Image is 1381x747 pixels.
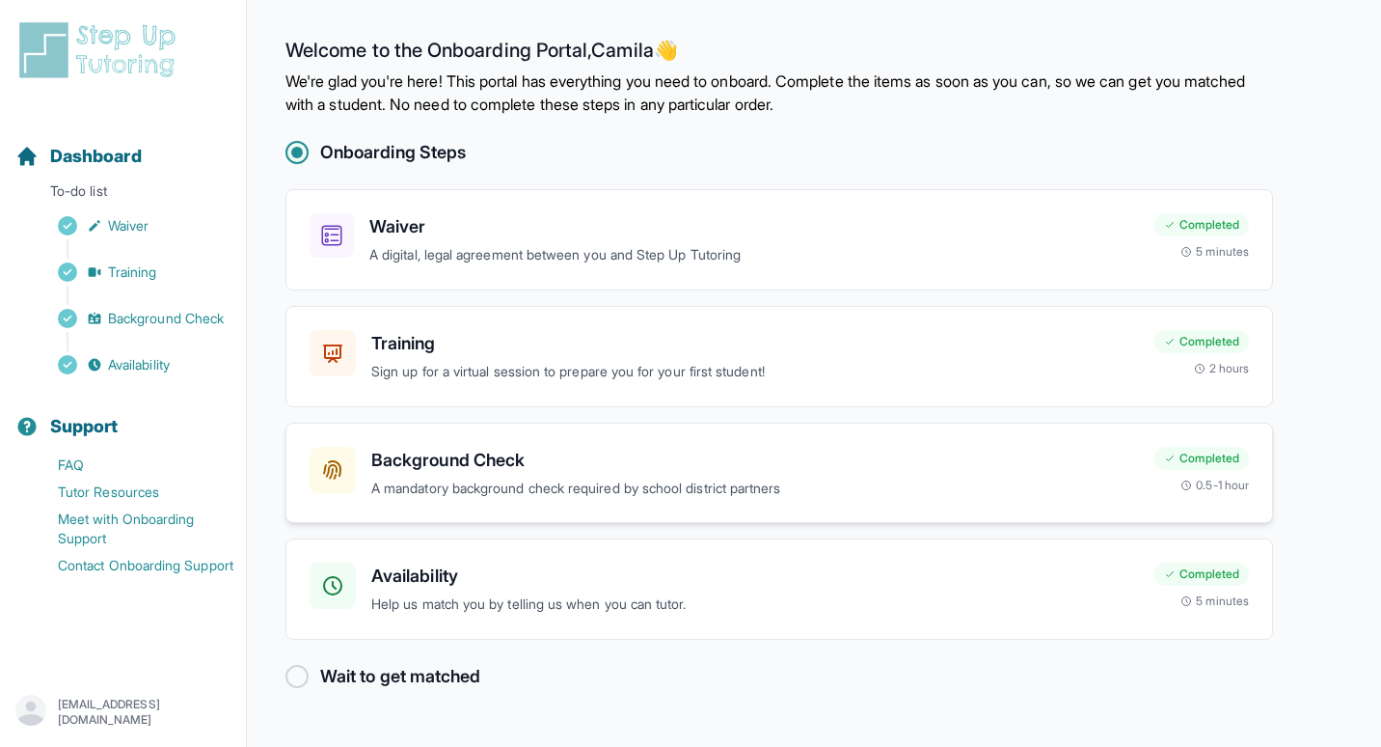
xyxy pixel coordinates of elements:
[285,189,1273,290] a: WaiverA digital, legal agreement between you and Step Up TutoringCompleted5 minutes
[371,447,1139,474] h3: Background Check
[15,143,142,170] a: Dashboard
[285,306,1273,407] a: TrainingSign up for a virtual session to prepare you for your first student!Completed2 hours
[108,263,157,282] span: Training
[371,330,1139,357] h3: Training
[371,361,1139,383] p: Sign up for a virtual session to prepare you for your first student!
[15,479,246,506] a: Tutor Resources
[371,478,1139,500] p: A mandatory background check required by school district partners
[1180,244,1249,260] div: 5 minutes
[15,212,246,239] a: Waiver
[50,143,142,170] span: Dashboard
[285,423,1273,524] a: Background CheckA mandatory background check required by school district partnersCompleted0.5-1 hour
[285,539,1273,640] a: AvailabilityHelp us match you by telling us when you can tutor.Completed5 minutes
[50,413,119,440] span: Support
[1180,478,1249,493] div: 0.5-1 hour
[15,552,246,579] a: Contact Onboarding Support
[108,355,170,374] span: Availability
[15,305,246,332] a: Background Check
[1154,330,1249,353] div: Completed
[15,452,246,479] a: FAQ
[15,351,246,378] a: Availability
[1154,213,1249,236] div: Completed
[1154,447,1249,470] div: Completed
[369,213,1139,240] h3: Waiver
[108,216,149,235] span: Waiver
[8,382,238,448] button: Support
[371,594,1139,616] p: Help us match you by telling us when you can tutor.
[371,563,1139,590] h3: Availability
[320,139,466,166] h2: Onboarding Steps
[320,663,480,690] h2: Wait to get matched
[369,244,1139,266] p: A digital, legal agreement between you and Step Up Tutoring
[1180,594,1249,609] div: 5 minutes
[108,309,224,328] span: Background Check
[15,259,246,286] a: Training
[15,506,246,552] a: Meet with Onboarding Support
[1154,563,1249,586] div: Completed
[15,695,230,730] button: [EMAIL_ADDRESS][DOMAIN_NAME]
[8,112,238,178] button: Dashboard
[8,181,238,208] p: To-do list
[15,19,187,81] img: logo
[285,39,1273,69] h2: Welcome to the Onboarding Portal, Camila 👋
[285,69,1273,116] p: We're glad you're here! This portal has everything you need to onboard. Complete the items as soo...
[58,697,230,728] p: [EMAIL_ADDRESS][DOMAIN_NAME]
[1194,361,1250,376] div: 2 hours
